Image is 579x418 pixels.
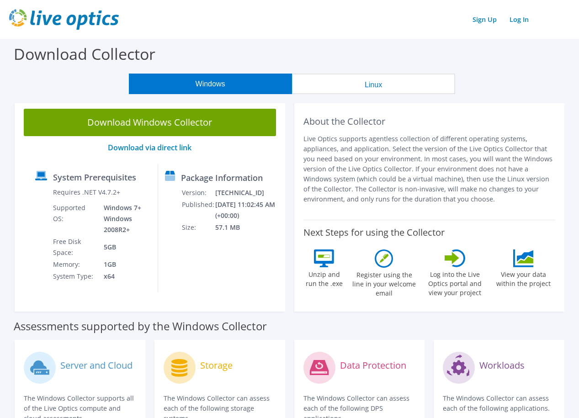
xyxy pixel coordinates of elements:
td: System Type: [53,270,97,282]
label: Data Protection [340,361,406,370]
a: Log In [505,13,533,26]
td: [DATE] 11:02:45 AM (+00:00) [215,199,281,222]
p: The Windows Collector can assess each of the following applications. [443,393,555,413]
label: Next Steps for using the Collector [303,227,445,238]
img: live_optics_svg.svg [9,9,119,30]
a: Sign Up [468,13,501,26]
td: Size: [181,222,215,233]
td: 57.1 MB [215,222,281,233]
label: Workloads [479,361,525,370]
button: Windows [129,74,292,94]
label: View your data within the project [491,267,555,288]
label: Register using the line in your welcome email [350,268,419,298]
td: Supported OS: [53,202,97,236]
label: Log into the Live Optics portal and view your project [423,267,487,297]
label: Requires .NET V4.7.2+ [53,188,120,197]
label: System Prerequisites [53,173,136,182]
td: [TECHNICAL_ID] [215,187,281,199]
label: Assessments supported by the Windows Collector [14,322,267,331]
p: Live Optics supports agentless collection of different operating systems, appliances, and applica... [303,134,556,204]
a: Download Windows Collector [24,109,276,136]
td: Free Disk Space: [53,236,97,259]
label: Package Information [181,173,263,182]
label: Download Collector [14,43,155,64]
h2: About the Collector [303,116,556,127]
td: Windows 7+ Windows 2008R2+ [97,202,150,236]
td: Memory: [53,259,97,270]
td: Version: [181,187,215,199]
label: Storage [200,361,233,370]
label: Unzip and run the .exe [303,267,345,288]
td: 1GB [97,259,150,270]
td: 5GB [97,236,150,259]
a: Download via direct link [108,143,191,153]
td: x64 [97,270,150,282]
button: Linux [292,74,455,94]
label: Server and Cloud [60,361,133,370]
td: Published: [181,199,215,222]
